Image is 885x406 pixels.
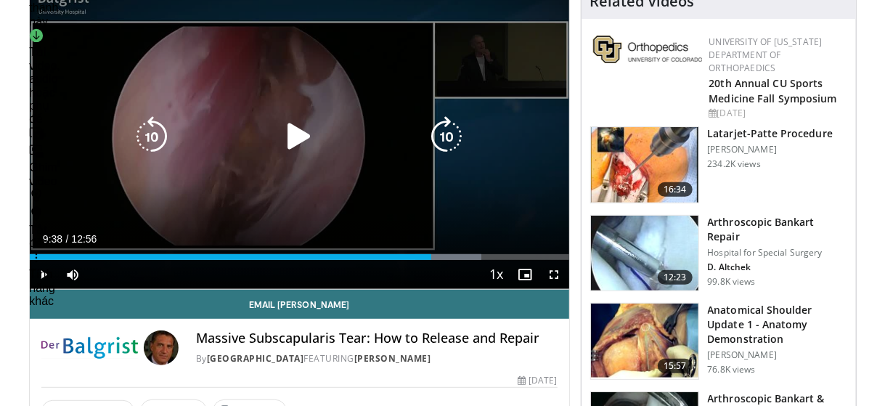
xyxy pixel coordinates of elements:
[708,349,847,361] p: [PERSON_NAME]
[593,36,702,63] img: 355603a8-37da-49b6-856f-e00d7e9307d3.png.150x105_q85_autocrop_double_scale_upscale_version-0.2.png
[59,260,88,289] button: Mute
[518,374,557,387] div: [DATE]
[30,290,569,319] a: Email [PERSON_NAME]
[708,303,847,346] h3: Anatomical Shoulder Update 1 - Anatomy Demonstration
[511,260,540,289] button: Enable picture-in-picture mode
[482,260,511,289] button: Playback Rate
[708,144,833,155] p: [PERSON_NAME]
[207,352,304,365] a: [GEOGRAPHIC_DATA]
[658,182,693,197] span: 16:34
[196,330,558,346] h4: Massive Subscapularis Tear: How to Release and Repair
[591,216,698,291] img: 10039_3.png.150x105_q85_crop-smart_upscale.jpg
[540,260,569,289] button: Fullscreen
[591,127,698,203] img: 617583_3.png.150x105_q85_crop-smart_upscale.jpg
[66,233,69,245] span: /
[41,330,138,365] img: Balgrist University Hospital
[196,352,558,365] div: By FEATURING
[708,158,761,170] p: 234.2K views
[30,254,569,260] div: Progress Bar
[709,36,823,74] a: University of [US_STATE] Department of Orthopaedics
[658,270,693,285] span: 12:23
[708,126,833,141] h3: Latarjet-Patte Procedure
[658,359,693,373] span: 15:57
[590,303,847,380] a: 15:57 Anatomical Shoulder Update 1 - Anatomy Demonstration [PERSON_NAME] 76.8K views
[354,352,431,365] a: [PERSON_NAME]
[591,304,698,379] img: laj_3.png.150x105_q85_crop-smart_upscale.jpg
[708,364,756,375] p: 76.8K views
[144,330,179,365] img: Avatar
[708,276,756,288] p: 99.8K views
[709,76,837,105] a: 20th Annual CU Sports Medicine Fall Symposium
[71,233,97,245] span: 12:56
[590,215,847,292] a: 12:23 Arthroscopic Bankart Repair Hospital for Special Surgery D. Altchek 99.8K views
[708,247,847,259] p: Hospital for Special Surgery
[709,107,844,120] div: [DATE]
[590,126,847,203] a: 16:34 Latarjet-Patte Procedure [PERSON_NAME] 234.2K views
[708,261,847,273] p: D. Altchek
[708,215,847,244] h3: Arthroscopic Bankart Repair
